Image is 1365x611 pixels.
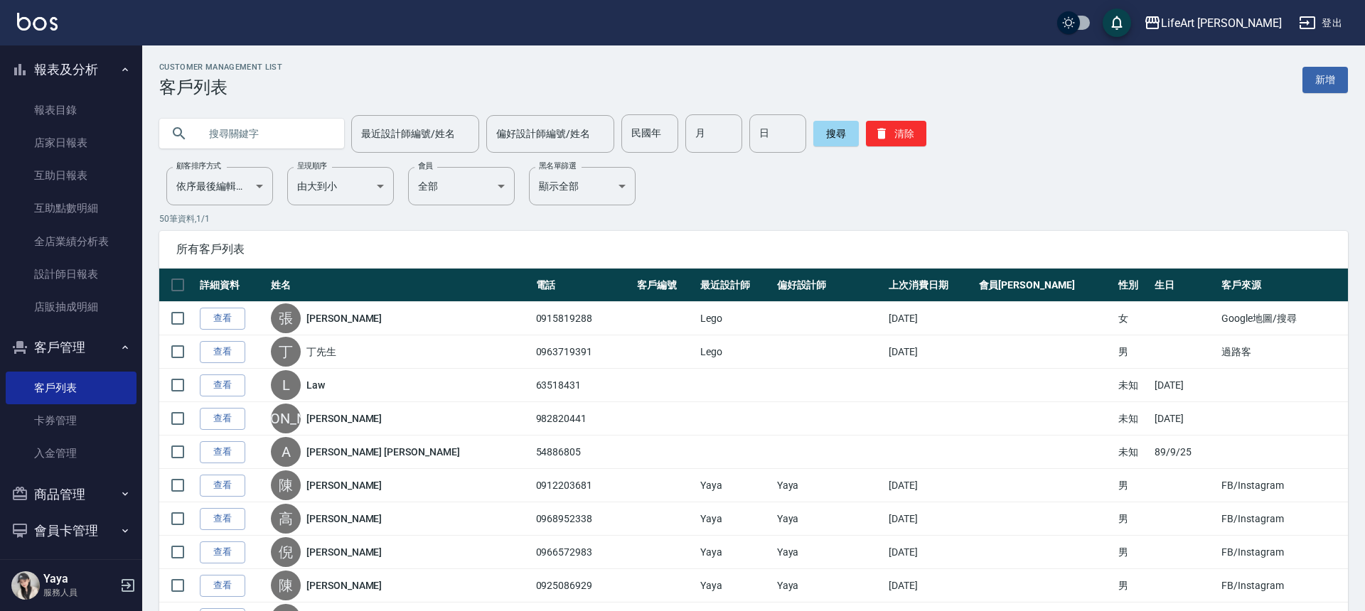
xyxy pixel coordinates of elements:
button: 會員卡管理 [6,512,136,549]
div: L [271,370,301,400]
a: 查看 [200,308,245,330]
a: [PERSON_NAME] [PERSON_NAME] [306,445,460,459]
td: 89/9/25 [1151,436,1218,469]
td: Yaya [773,569,885,602]
a: 查看 [200,575,245,597]
a: 查看 [200,541,245,563]
a: 互助點數明細 [6,192,136,225]
a: [PERSON_NAME] [306,311,382,325]
td: Yaya [773,469,885,502]
td: [DATE] [885,536,975,569]
p: 50 筆資料, 1 / 1 [159,212,1348,225]
td: 過路客 [1218,335,1348,369]
th: 客戶編號 [633,269,697,302]
div: 陳 [271,470,301,500]
a: 丁先生 [306,345,336,359]
button: 報表及分析 [6,51,136,88]
div: 丁 [271,337,301,367]
td: FB/Instagram [1218,569,1348,602]
a: [PERSON_NAME] [306,411,382,426]
td: 未知 [1115,402,1151,436]
th: 客戶來源 [1218,269,1348,302]
td: Yaya [697,502,773,536]
div: 倪 [271,537,301,567]
a: Law [306,378,325,392]
button: 搜尋 [813,121,859,146]
a: 新增 [1302,67,1348,93]
td: Google地圖/搜尋 [1218,302,1348,335]
td: 0912203681 [532,469,633,502]
td: 男 [1115,502,1151,536]
button: 客戶管理 [6,329,136,366]
td: 63518431 [532,369,633,402]
td: 男 [1115,335,1151,369]
div: 張 [271,303,301,333]
a: 店家日報表 [6,126,136,159]
a: 查看 [200,374,245,396]
td: [DATE] [885,469,975,502]
a: 查看 [200,508,245,530]
a: 查看 [200,341,245,363]
td: 男 [1115,569,1151,602]
button: LifeArt [PERSON_NAME] [1138,9,1288,38]
td: 0968952338 [532,502,633,536]
a: 全店業績分析表 [6,225,136,258]
label: 會員 [418,161,433,171]
td: Lego [697,335,773,369]
a: 客戶列表 [6,372,136,404]
th: 姓名 [267,269,532,302]
td: 0966572983 [532,536,633,569]
p: 服務人員 [43,586,116,599]
td: 男 [1115,536,1151,569]
button: 登出 [1293,10,1348,36]
button: 商品管理 [6,476,136,513]
span: 所有客戶列表 [176,242,1331,256]
button: 清除 [866,121,926,146]
label: 黑名單篩選 [539,161,576,171]
a: [PERSON_NAME] [306,545,382,559]
a: [PERSON_NAME] [306,512,382,526]
label: 顧客排序方式 [176,161,221,171]
a: 入金管理 [6,437,136,470]
td: 0963719391 [532,335,633,369]
div: 全部 [408,167,515,205]
td: [DATE] [1151,369,1218,402]
div: 由大到小 [287,167,394,205]
td: [DATE] [885,335,975,369]
td: 女 [1115,302,1151,335]
td: FB/Instagram [1218,502,1348,536]
th: 會員[PERSON_NAME] [975,269,1115,302]
a: 查看 [200,475,245,497]
td: 未知 [1115,369,1151,402]
th: 詳細資料 [196,269,267,302]
td: [DATE] [1151,402,1218,436]
a: 店販抽成明細 [6,291,136,323]
td: Lego [697,302,773,335]
td: Yaya [697,536,773,569]
a: 查看 [200,408,245,430]
a: [PERSON_NAME] [306,578,382,593]
h2: Customer Management List [159,63,282,72]
td: FB/Instagram [1218,469,1348,502]
div: 陳 [271,571,301,600]
div: 依序最後編輯時間 [166,167,273,205]
td: [DATE] [885,302,975,335]
a: 卡券管理 [6,404,136,437]
button: save [1103,9,1131,37]
td: Yaya [773,502,885,536]
td: Yaya [773,536,885,569]
a: [PERSON_NAME] [306,478,382,492]
label: 呈現順序 [297,161,327,171]
td: 54886805 [532,436,633,469]
th: 最近設計師 [697,269,773,302]
button: 紅利點數設定 [6,549,136,586]
td: 0915819288 [532,302,633,335]
th: 偏好設計師 [773,269,885,302]
td: Yaya [697,569,773,602]
td: Yaya [697,469,773,502]
td: [DATE] [885,569,975,602]
h3: 客戶列表 [159,77,282,97]
a: 互助日報表 [6,159,136,192]
a: 查看 [200,441,245,463]
a: 報表目錄 [6,94,136,126]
